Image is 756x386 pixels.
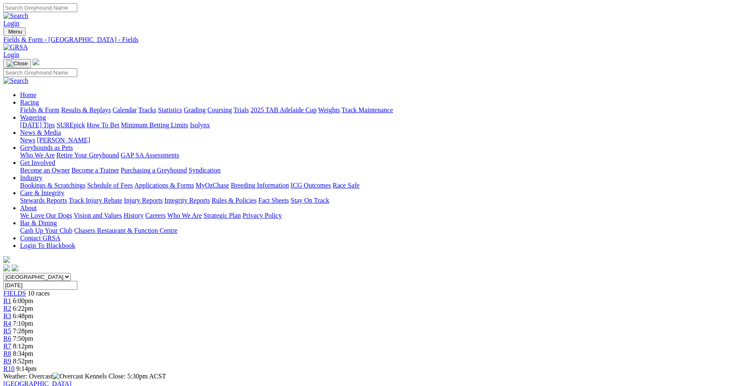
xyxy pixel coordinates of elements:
a: R6 [3,335,11,342]
img: Search [3,12,28,20]
a: [DATE] Tips [20,121,55,129]
a: Who We Are [20,152,55,159]
a: MyOzChase [196,182,229,189]
a: R3 [3,312,11,319]
a: Syndication [189,167,220,174]
a: Privacy Policy [243,212,282,219]
a: Fact Sheets [258,197,289,204]
div: Industry [20,182,753,189]
a: Contact GRSA [20,234,60,242]
div: Bar & Dining [20,227,753,234]
a: News [20,136,35,144]
a: SUREpick [56,121,85,129]
img: twitter.svg [12,265,18,271]
span: 6:48pm [13,312,33,319]
a: Racing [20,99,39,106]
div: Care & Integrity [20,197,753,204]
a: R7 [3,342,11,350]
span: Menu [8,28,22,35]
div: Get Involved [20,167,753,174]
span: R1 [3,297,11,304]
img: Close [7,60,28,67]
a: Bookings & Scratchings [20,182,85,189]
span: 10 races [28,290,50,297]
a: We Love Our Dogs [20,212,72,219]
a: ICG Outcomes [291,182,331,189]
a: Become an Owner [20,167,70,174]
a: Retire Your Greyhound [56,152,119,159]
input: Select date [3,281,77,290]
a: Statistics [158,106,182,113]
span: 8:52pm [13,358,33,365]
a: Login To Blackbook [20,242,75,249]
img: logo-grsa-white.png [33,59,39,65]
a: How To Bet [87,121,120,129]
a: Coursing [207,106,232,113]
a: Chasers Restaurant & Function Centre [74,227,177,234]
a: GAP SA Assessments [121,152,179,159]
a: Bar & Dining [20,219,57,226]
div: About [20,212,753,219]
a: 2025 TAB Adelaide Cup [250,106,317,113]
a: History [123,212,143,219]
a: R2 [3,305,11,312]
a: Industry [20,174,42,181]
a: Become a Trainer [72,167,119,174]
a: Isolynx [190,121,210,129]
span: Kennels Close: 5:30pm ACST [85,373,166,380]
a: R9 [3,358,11,365]
a: Vision and Values [74,212,122,219]
a: Schedule of Fees [87,182,133,189]
a: Home [20,91,36,98]
a: Breeding Information [231,182,289,189]
span: R10 [3,365,15,372]
a: Fields & Form [20,106,59,113]
a: Stewards Reports [20,197,67,204]
a: [PERSON_NAME] [37,136,90,144]
span: Weather: Overcast [3,373,85,380]
a: R4 [3,320,11,327]
span: 6:00pm [13,297,33,304]
a: Tracks [138,106,156,113]
a: Track Injury Rebate [69,197,122,204]
span: 8:12pm [13,342,33,350]
a: Login [3,20,19,27]
a: Stay On Track [291,197,329,204]
a: Results & Replays [61,106,111,113]
a: Greyhounds as Pets [20,144,73,151]
a: Grading [184,106,206,113]
a: Fields & Form - [GEOGRAPHIC_DATA] - Fields [3,36,753,44]
a: R8 [3,350,11,357]
a: News & Media [20,129,61,136]
a: Strategic Plan [204,212,241,219]
a: Calendar [112,106,137,113]
a: FIELDS [3,290,26,297]
a: Care & Integrity [20,189,64,196]
img: GRSA [3,44,28,51]
a: Get Involved [20,159,55,166]
a: Wagering [20,114,46,121]
img: Overcast [53,373,83,380]
a: Cash Up Your Club [20,227,72,234]
input: Search [3,68,77,77]
img: facebook.svg [3,265,10,271]
a: Trials [233,106,249,113]
a: R5 [3,327,11,335]
div: News & Media [20,136,753,144]
span: 9:14pm [16,365,37,372]
span: 7:28pm [13,327,33,335]
button: Toggle navigation [3,59,31,68]
a: About [20,204,37,211]
input: Search [3,3,77,12]
a: Track Maintenance [342,106,393,113]
a: Applications & Forms [134,182,194,189]
a: Who We Are [167,212,202,219]
div: Wagering [20,121,753,129]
